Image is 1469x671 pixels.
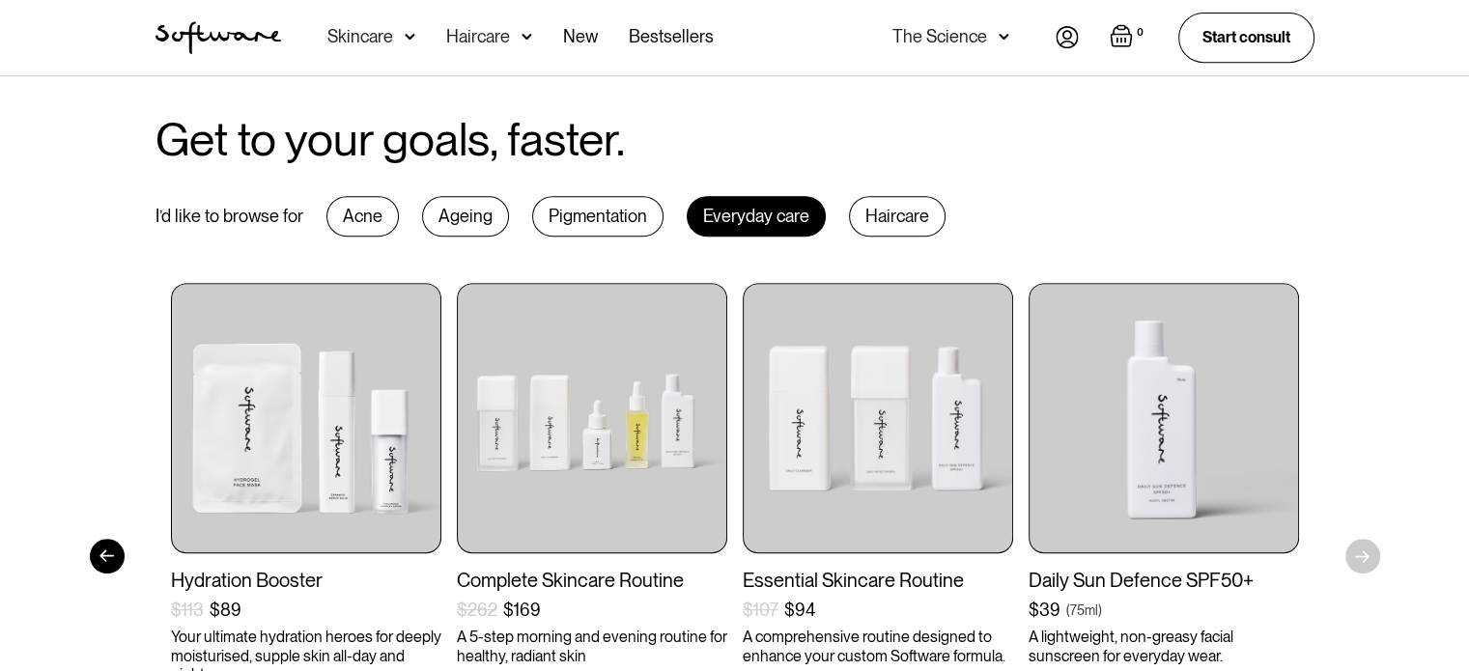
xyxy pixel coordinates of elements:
[1178,13,1314,62] a: Start consult
[892,27,987,46] div: The Science
[1029,569,1299,592] div: Daily Sun Defence SPF50+
[457,600,497,621] div: $262
[743,569,1013,592] div: Essential Skincare Routine
[155,21,281,54] img: Software Logo
[1066,601,1070,620] div: (
[327,27,393,46] div: Skincare
[1110,24,1147,51] a: Open empty cart
[1029,600,1060,621] div: $39
[1070,601,1098,620] div: 75ml
[532,196,664,237] div: Pigmentation
[1098,601,1102,620] div: )
[457,569,727,592] div: Complete Skincare Routine
[743,628,1013,664] p: A comprehensive routine designed to enhance your custom Software formula.
[849,196,946,237] div: Haircare
[1133,24,1147,42] div: 0
[1029,628,1299,664] p: A lightweight, non-greasy facial sunscreen for everyday wear.
[999,27,1009,46] img: arrow down
[503,600,541,621] div: $169
[422,196,509,237] div: Ageing
[155,21,281,54] a: home
[155,114,625,165] h2: Get to your goals, faster.
[784,600,815,621] div: $94
[326,196,399,237] div: Acne
[446,27,510,46] div: Haircare
[171,569,441,592] div: Hydration Booster
[457,628,727,664] p: A 5-step morning and evening routine for healthy, radiant skin
[405,27,415,46] img: arrow down
[743,600,778,621] div: $107
[171,600,204,621] div: $113
[687,196,826,237] div: Everyday care
[210,600,241,621] div: $89
[155,206,303,227] div: I’d like to browse for
[522,27,532,46] img: arrow down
